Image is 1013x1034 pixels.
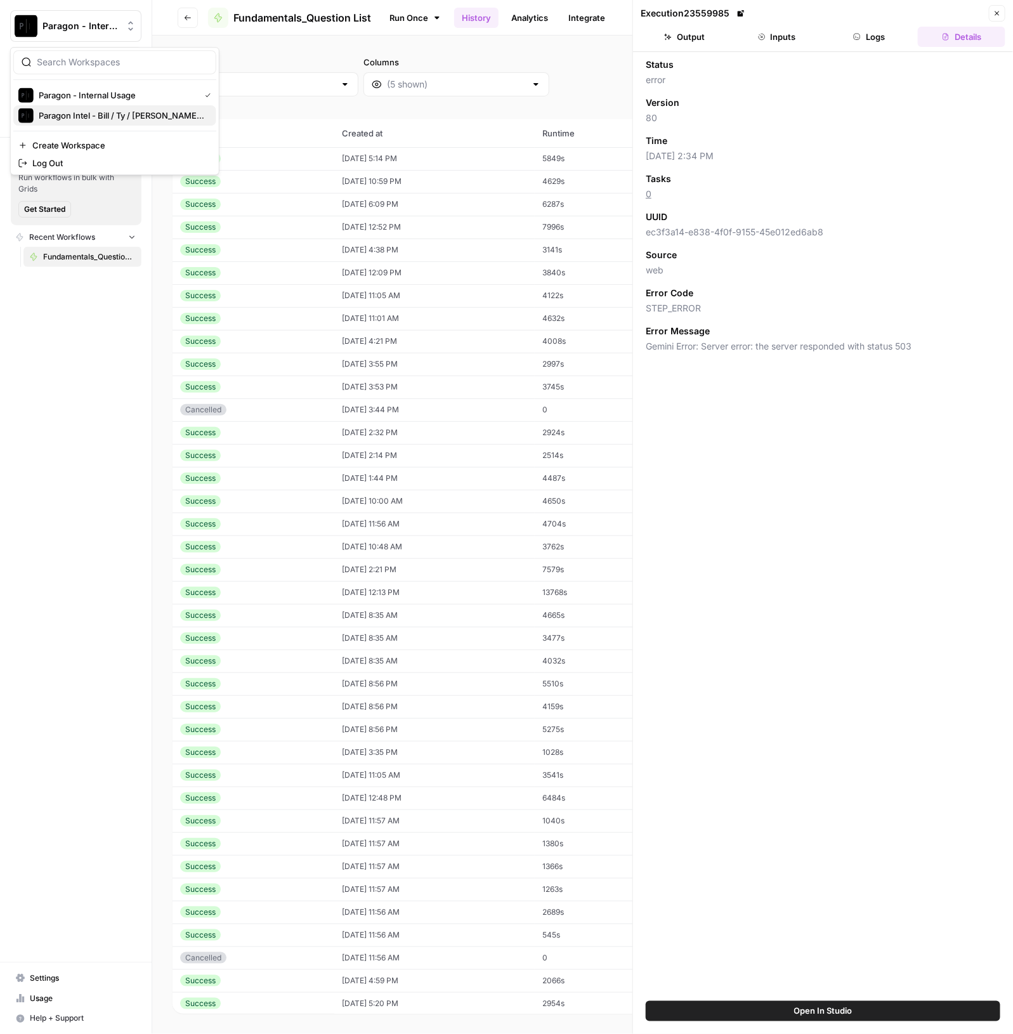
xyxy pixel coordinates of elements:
img: Paragon Intel - Bill / Ty / Colby R&D Logo [18,108,34,123]
button: Help + Support [10,1009,141,1029]
td: [DATE] 11:57 AM [334,832,535,855]
td: [DATE] 3:35 PM [334,741,535,764]
span: Usage [30,993,136,1004]
span: Status [646,58,674,71]
td: 3762s [535,535,660,558]
button: Details [918,27,1005,47]
button: Inputs [733,27,821,47]
div: Success [180,358,221,370]
span: Fundamentals_Question List [233,10,371,25]
td: 0 [535,946,660,969]
td: [DATE] 10:00 AM [334,490,535,513]
td: [DATE] 4:59 PM [334,969,535,992]
td: [DATE] 11:56 AM [334,901,535,924]
input: (5 shown) [387,78,526,91]
td: [DATE] 11:05 AM [334,764,535,787]
td: [DATE] 8:56 PM [334,672,535,695]
span: error [646,74,1000,86]
button: Get Started [18,201,71,218]
td: [DATE] 3:55 PM [334,353,535,376]
div: Success [180,838,221,849]
td: 2514s [535,444,660,467]
td: 6484s [535,787,660,809]
td: 13768s [535,581,660,604]
td: [DATE] 10:48 AM [334,535,535,558]
td: 6287s [535,193,660,216]
td: 4665s [535,604,660,627]
td: 4629s [535,170,660,193]
td: 3541s [535,764,660,787]
img: Paragon - Internal Usage Logo [18,88,34,103]
span: Get Started [24,204,65,215]
span: Gemini Error: Server error: the server responded with status 503 [646,340,1000,353]
div: Success [180,655,221,667]
td: 7579s [535,558,660,581]
td: [DATE] 2:14 PM [334,444,535,467]
td: [DATE] 3:44 PM [334,398,535,421]
a: Fundamentals_Question List [208,8,371,28]
div: Success [180,701,221,712]
button: Workspace: Paragon - Internal Usage [10,10,141,42]
div: Success [180,176,221,187]
a: Analytics [504,8,556,28]
td: [DATE] 12:48 PM [334,787,535,809]
div: Success [180,450,221,461]
td: [DATE] 11:57 AM [334,855,535,878]
td: 2924s [535,421,660,444]
span: Open In Studio [794,1005,853,1018]
td: 5510s [535,672,660,695]
a: 0 [646,188,651,199]
th: Status [173,119,334,147]
td: [DATE] 11:56 AM [334,924,535,946]
td: 4122s [535,284,660,307]
a: Fundamentals_Question List [23,247,141,267]
div: Success [180,861,221,872]
div: Success [180,792,221,804]
a: Usage [10,988,141,1009]
span: UUID [646,211,667,223]
span: Source [646,249,677,261]
button: Logs [826,27,913,47]
td: [DATE] 12:09 PM [334,261,535,284]
td: 4704s [535,513,660,535]
span: Time [646,134,667,147]
div: Success [180,747,221,758]
td: 545s [535,924,660,946]
td: [DATE] 6:09 PM [334,193,535,216]
div: Success [180,632,221,644]
a: Integrate [561,8,613,28]
td: [DATE] 8:35 AM [334,627,535,650]
td: [DATE] 2:32 PM [334,421,535,444]
td: 2066s [535,969,660,992]
span: Error Message [646,325,710,337]
a: Settings [10,968,141,988]
td: [DATE] 8:35 AM [334,650,535,672]
a: History [454,8,499,28]
span: Tasks [646,173,671,185]
span: Help + Support [30,1013,136,1024]
th: Created at [334,119,535,147]
div: Success [180,929,221,941]
td: 3745s [535,376,660,398]
span: [DATE] 2:34 PM [646,150,1000,162]
div: Success [180,313,221,324]
span: Error Code [646,287,693,299]
div: Success [180,290,221,301]
td: 4487s [535,467,660,490]
div: Success [180,221,221,233]
td: [DATE] 11:01 AM [334,307,535,330]
td: 4008s [535,330,660,353]
div: Success [180,473,221,484]
div: Success [180,381,221,393]
td: 1028s [535,741,660,764]
td: 4159s [535,695,660,718]
span: Paragon - Internal Usage [39,89,195,101]
td: [DATE] 11:56 AM [334,946,535,969]
label: Columns [363,56,549,69]
div: Success [180,427,221,438]
input: Any [196,78,335,91]
span: 80 [646,112,1000,124]
td: [DATE] 4:38 PM [334,239,535,261]
div: Execution 23559985 [641,7,747,20]
td: 4032s [535,650,660,672]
